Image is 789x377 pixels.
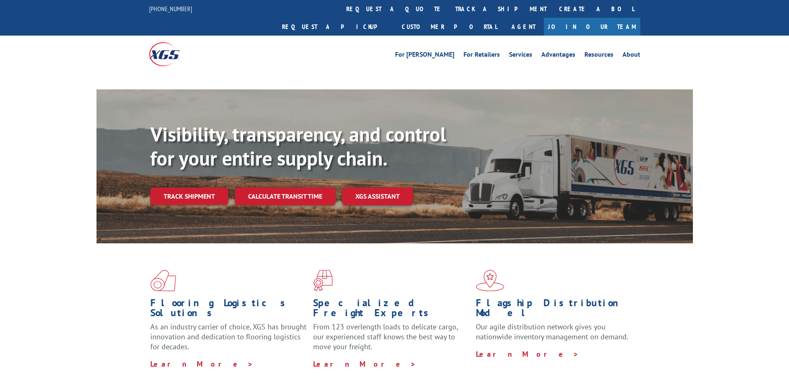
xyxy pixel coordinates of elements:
[313,322,470,359] p: From 123 overlength loads to delicate cargo, our experienced staff knows the best way to move you...
[463,51,500,60] a: For Retailers
[235,187,335,205] a: Calculate transit time
[509,51,532,60] a: Services
[476,322,628,341] span: Our agile distribution network gives you nationwide inventory management on demand.
[342,187,413,205] a: XGS ASSISTANT
[476,349,579,359] a: Learn More >
[150,187,228,205] a: Track shipment
[476,298,632,322] h1: Flagship Distribution Model
[276,18,396,36] a: Request a pickup
[150,359,253,369] a: Learn More >
[313,359,416,369] a: Learn More >
[150,121,446,171] b: Visibility, transparency, and control for your entire supply chain.
[395,51,454,60] a: For [PERSON_NAME]
[503,18,544,36] a: Agent
[623,51,640,60] a: About
[150,270,176,291] img: xgs-icon-total-supply-chain-intelligence-red
[150,322,306,351] span: As an industry carrier of choice, XGS has brought innovation and dedication to flooring logistics...
[476,270,504,291] img: xgs-icon-flagship-distribution-model-red
[396,18,503,36] a: Customer Portal
[541,51,575,60] a: Advantages
[150,298,307,322] h1: Flooring Logistics Solutions
[149,5,192,13] a: [PHONE_NUMBER]
[584,51,613,60] a: Resources
[313,298,470,322] h1: Specialized Freight Experts
[313,270,333,291] img: xgs-icon-focused-on-flooring-red
[544,18,640,36] a: Join Our Team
